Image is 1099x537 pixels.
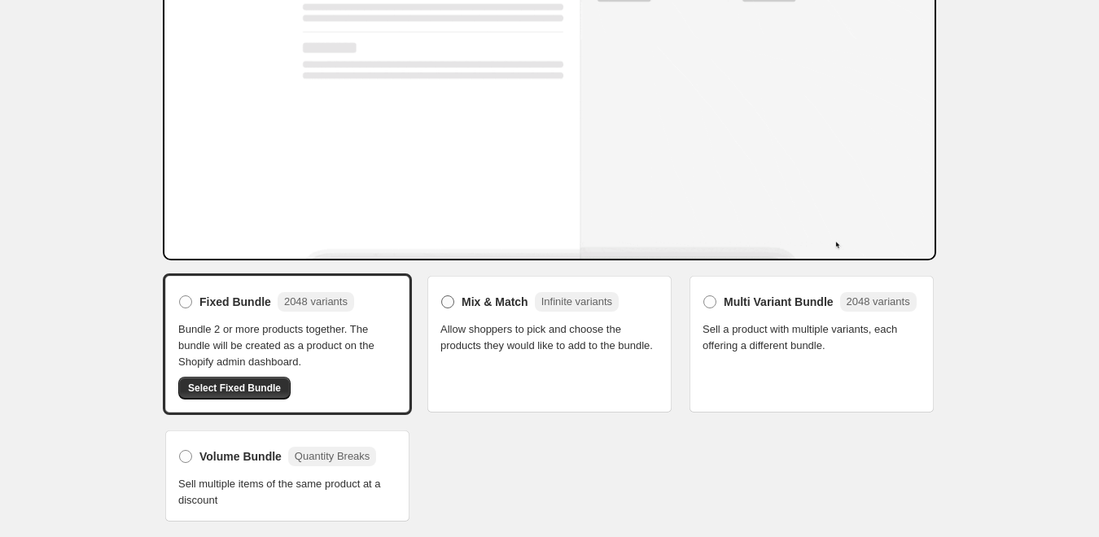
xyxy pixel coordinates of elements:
[703,321,921,354] span: Sell a product with multiple variants, each offering a different bundle.
[199,448,282,465] span: Volume Bundle
[284,295,348,308] span: 2048 variants
[440,321,659,354] span: Allow shoppers to pick and choose the products they would like to add to the bundle.
[178,476,396,509] span: Sell multiple items of the same product at a discount
[178,377,291,399] button: Select Fixed Bundle
[462,294,528,310] span: Mix & Match
[847,295,910,308] span: 2048 variants
[178,321,396,370] span: Bundle 2 or more products together. The bundle will be created as a product on the Shopify admin ...
[199,294,271,310] span: Fixed Bundle
[295,450,370,462] span: Quantity Breaks
[724,294,834,310] span: Multi Variant Bundle
[188,382,281,395] span: Select Fixed Bundle
[541,295,612,308] span: Infinite variants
